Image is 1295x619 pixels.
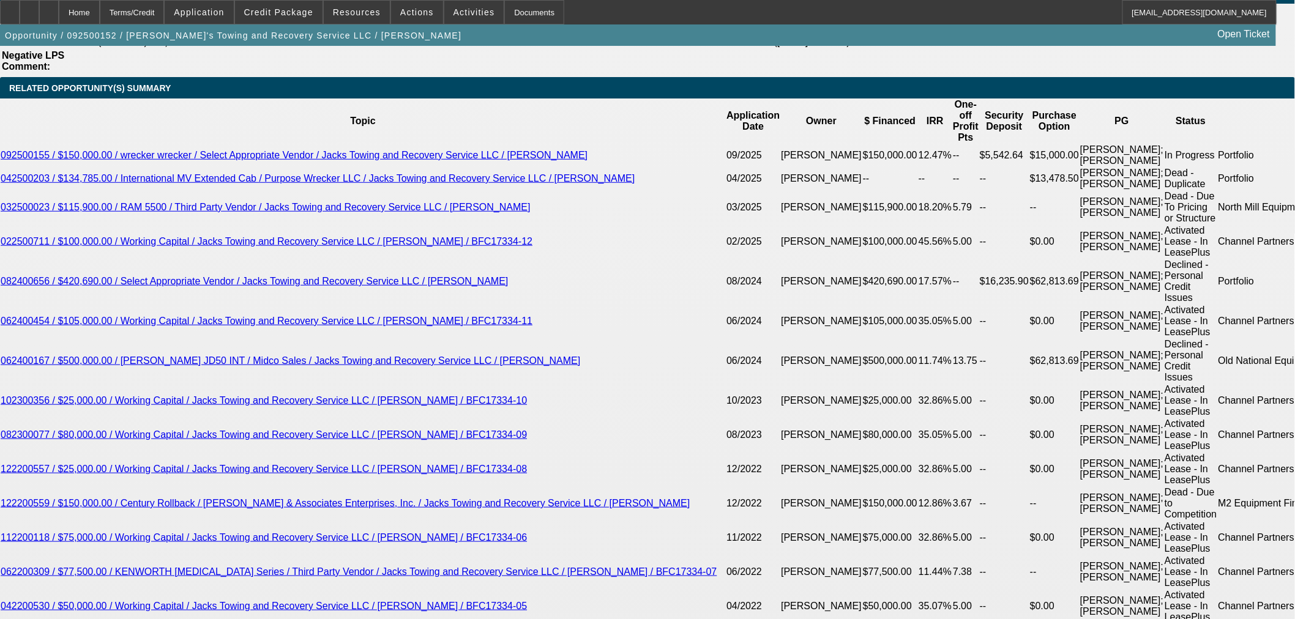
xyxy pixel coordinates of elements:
td: -- [952,167,979,190]
td: 10/2023 [726,384,780,418]
a: Open Ticket [1213,24,1275,45]
td: $500,000.00 [862,338,918,384]
th: One-off Profit Pts [952,98,979,144]
td: $13,478.50 [1029,167,1080,190]
span: Opportunity / 092500152 / [PERSON_NAME]'s Towing and Recovery Service LLC / [PERSON_NAME] [5,31,461,40]
td: 08/2024 [726,259,780,304]
td: -- [979,555,1029,589]
td: [PERSON_NAME]; [PERSON_NAME] [1080,555,1164,589]
td: $5,542.64 [979,144,1029,167]
td: 32.86% [918,452,952,486]
td: [PERSON_NAME]; [PERSON_NAME] [1080,259,1164,304]
td: 18.20% [918,190,952,224]
td: -- [979,521,1029,555]
td: 02/2025 [726,224,780,259]
td: 12/2022 [726,452,780,486]
span: Resources [333,7,381,17]
td: $105,000.00 [862,304,918,338]
td: 5.00 [952,418,979,452]
td: -- [1029,190,1080,224]
td: Activated Lease - In LeasePlus [1164,304,1217,338]
th: Purchase Option [1029,98,1080,144]
td: Declined - Personal Credit Issues [1164,259,1217,304]
td: [PERSON_NAME] [780,304,862,338]
td: [PERSON_NAME]; [PERSON_NAME] [1080,384,1164,418]
a: 062200309 / $77,500.00 / KENWORTH [MEDICAL_DATA] Series / Third Party Vendor / Jacks Towing and R... [1,566,717,577]
td: -- [979,384,1029,418]
td: [PERSON_NAME] [780,521,862,555]
th: Security Deposit [979,98,1029,144]
td: [PERSON_NAME] [780,486,862,521]
a: 042500203 / $134,785.00 / International MV Extended Cab / Purpose Wrecker LLC / Jacks Towing and ... [1,173,635,183]
td: 12.86% [918,486,952,521]
td: 11/2022 [726,521,780,555]
td: $0.00 [1029,418,1080,452]
td: [PERSON_NAME]; [PERSON_NAME] [1080,224,1164,259]
td: [PERSON_NAME]; [PERSON_NAME] [1080,304,1164,338]
button: Resources [324,1,390,24]
td: [PERSON_NAME]; [PERSON_NAME] [1080,486,1164,521]
td: $0.00 [1029,521,1080,555]
th: Status [1164,98,1217,144]
td: -- [979,486,1029,521]
button: Activities [444,1,504,24]
td: [PERSON_NAME]; [PERSON_NAME] [1080,418,1164,452]
td: -- [862,167,918,190]
td: $0.00 [1029,384,1080,418]
td: 12/2022 [726,486,780,521]
td: [PERSON_NAME] [780,452,862,486]
b: Negative LPS Comment: [2,50,64,72]
td: [PERSON_NAME] [780,190,862,224]
td: -- [979,224,1029,259]
td: $15,000.00 [1029,144,1080,167]
td: 13.75 [952,338,979,384]
td: 32.86% [918,384,952,418]
td: $16,235.90 [979,259,1029,304]
td: $150,000.00 [862,144,918,167]
td: $100,000.00 [862,224,918,259]
td: Dead - Duplicate [1164,167,1217,190]
td: -- [979,304,1029,338]
button: Actions [391,1,443,24]
button: Credit Package [235,1,323,24]
td: 45.56% [918,224,952,259]
td: [PERSON_NAME] [780,259,862,304]
td: Activated Lease - In LeasePlus [1164,555,1217,589]
td: [PERSON_NAME] [780,555,862,589]
a: 082300077 / $80,000.00 / Working Capital / Jacks Towing and Recovery Service LLC / [PERSON_NAME] ... [1,429,527,440]
td: 35.05% [918,304,952,338]
td: Activated Lease - In LeasePlus [1164,384,1217,418]
td: 11.44% [918,555,952,589]
td: 04/2025 [726,167,780,190]
a: 092500155 / $150,000.00 / wrecker wrecker / Select Appropriate Vendor / Jacks Towing and Recovery... [1,150,588,160]
td: $77,500.00 [862,555,918,589]
td: -- [952,144,979,167]
td: -- [979,190,1029,224]
td: $150,000.00 [862,486,918,521]
td: Dead - Due to Competition [1164,486,1217,521]
a: 122200559 / $150,000.00 / Century Rollback / [PERSON_NAME] & Associates Enterprises, Inc. / Jacks... [1,498,690,508]
td: [PERSON_NAME]; [PERSON_NAME] [1080,452,1164,486]
td: 12.47% [918,144,952,167]
td: -- [979,338,1029,384]
a: 062400167 / $500,000.00 / [PERSON_NAME] JD50 INT / Midco Sales / Jacks Towing and Recovery Servic... [1,355,580,366]
a: 122200557 / $25,000.00 / Working Capital / Jacks Towing and Recovery Service LLC / [PERSON_NAME] ... [1,464,527,474]
td: [PERSON_NAME]; [PERSON_NAME] [1080,338,1164,384]
td: 06/2024 [726,338,780,384]
a: 102300356 / $25,000.00 / Working Capital / Jacks Towing and Recovery Service LLC / [PERSON_NAME] ... [1,395,527,406]
td: [PERSON_NAME]; [PERSON_NAME] [1080,521,1164,555]
td: [PERSON_NAME] [780,338,862,384]
td: $115,900.00 [862,190,918,224]
td: 03/2025 [726,190,780,224]
td: $420,690.00 [862,259,918,304]
td: 35.05% [918,418,952,452]
td: [PERSON_NAME]; [PERSON_NAME] [1080,190,1164,224]
td: -- [979,418,1029,452]
td: Declined - Personal Credit Issues [1164,338,1217,384]
td: [PERSON_NAME] [780,144,862,167]
td: [PERSON_NAME] [780,418,862,452]
td: -- [1029,555,1080,589]
span: Actions [400,7,434,17]
td: 5.00 [952,224,979,259]
td: $62,813.69 [1029,259,1080,304]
